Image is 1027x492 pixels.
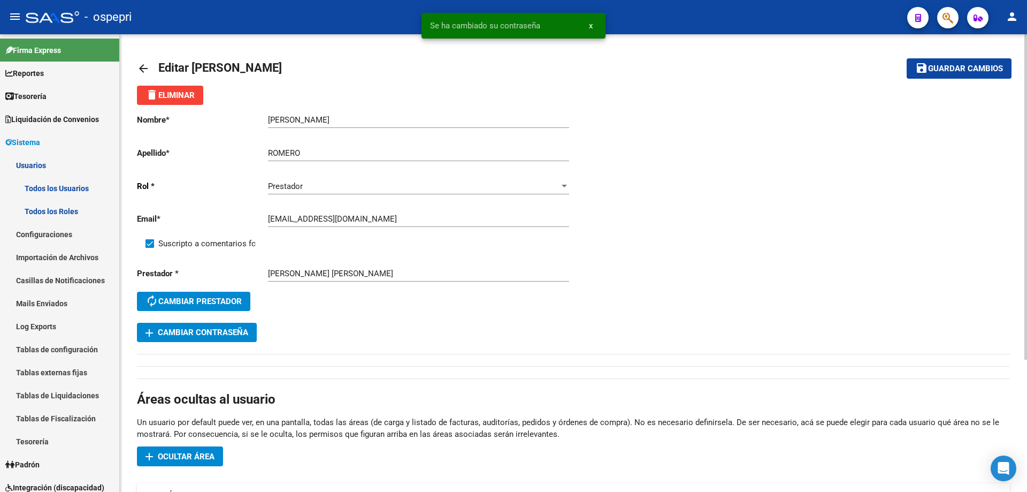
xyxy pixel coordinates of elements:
[907,58,1011,78] button: Guardar cambios
[928,64,1003,74] span: Guardar cambios
[137,213,268,225] p: Email
[143,327,156,339] mat-icon: add
[5,67,44,79] span: Reportes
[589,21,593,31] span: x
[158,237,256,250] span: Suscripto a comentarios fc
[145,328,248,337] span: Cambiar Contraseña
[137,62,150,75] mat-icon: arrow_back
[145,90,195,100] span: Eliminar
[137,446,223,466] button: Ocultar área
[1006,10,1018,23] mat-icon: person
[5,44,61,56] span: Firma Express
[158,452,214,461] span: Ocultar área
[143,450,156,463] mat-icon: add
[991,456,1016,481] div: Open Intercom Messenger
[137,86,203,105] button: Eliminar
[137,268,268,279] p: Prestador *
[137,391,1010,408] h1: Áreas ocultas al usuario
[137,292,250,311] button: Cambiar prestador
[430,20,540,31] span: Se ha cambiado su contraseña
[137,180,268,192] p: Rol *
[5,90,47,102] span: Tesorería
[915,62,928,74] mat-icon: save
[137,114,268,126] p: Nombre
[137,147,268,159] p: Apellido
[145,297,242,306] span: Cambiar prestador
[137,323,257,342] button: Cambiar Contraseña
[158,61,282,74] span: Editar [PERSON_NAME]
[268,181,303,191] span: Prestador
[9,10,21,23] mat-icon: menu
[145,88,158,101] mat-icon: delete
[145,294,158,307] mat-icon: autorenew
[85,5,132,29] span: - ospepri
[5,113,99,125] span: Liquidación de Convenios
[137,417,1010,440] p: Un usuario por default puede ver, en una pantalla, todas las áreas (de carga y listado de factura...
[5,459,40,471] span: Padrón
[580,16,601,35] button: x
[5,137,40,148] span: Sistema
